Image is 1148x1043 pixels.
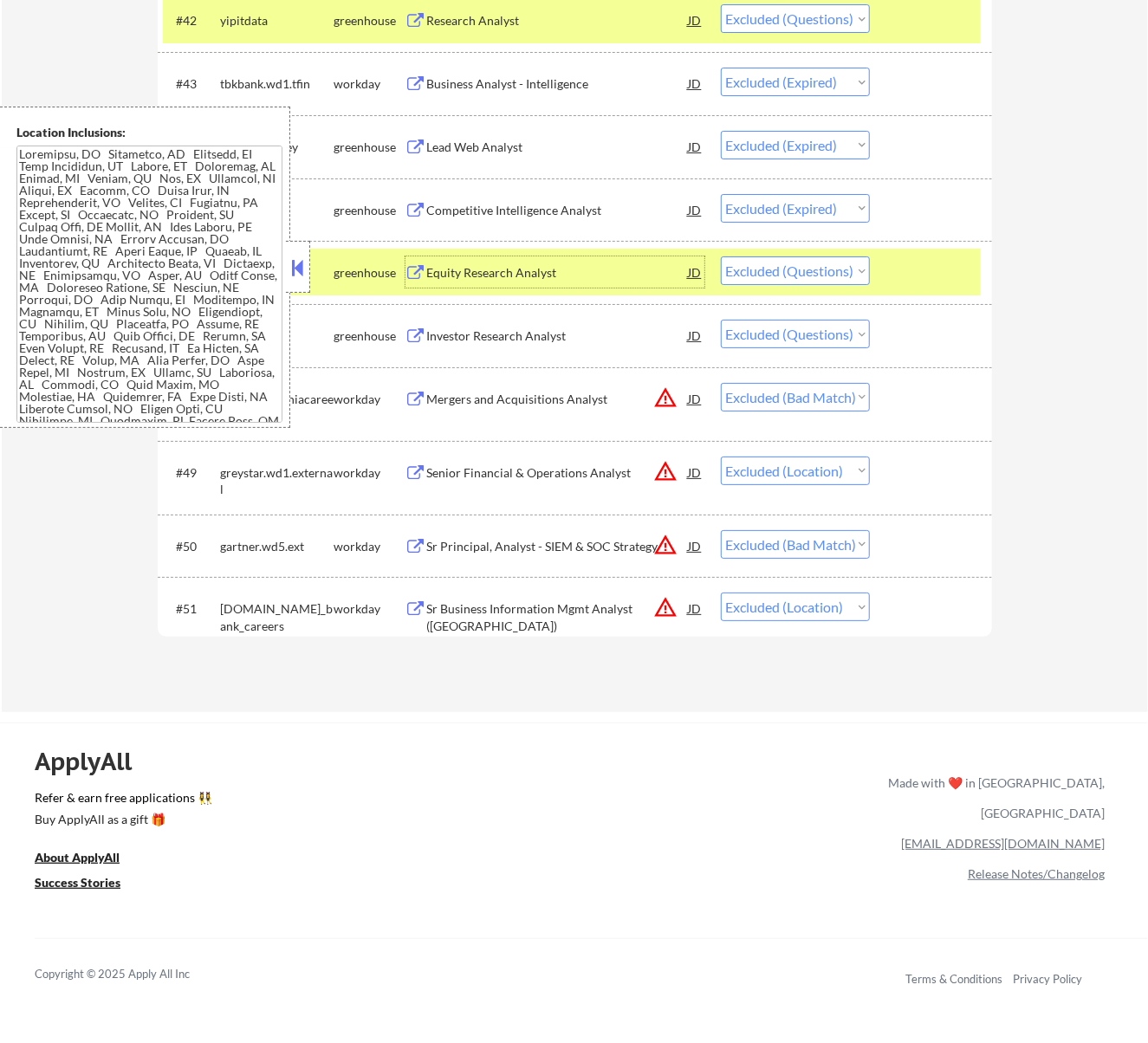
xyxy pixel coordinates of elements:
div: [DOMAIN_NAME]_bank_careers [221,600,334,634]
div: workday [334,391,405,408]
div: JD [687,320,704,351]
button: warning_amber [654,533,678,557]
a: [EMAIL_ADDRESS][DOMAIN_NAME] [901,836,1105,851]
a: Privacy Policy [1013,972,1082,986]
div: #50 [177,538,207,555]
u: About ApplyAll [35,850,120,865]
div: JD [687,256,704,288]
a: Refer & earn free applications 👯‍♀️ [35,792,526,810]
a: About ApplyAll [35,848,144,870]
div: gartner.wd5.ext [221,538,334,555]
div: JD [687,194,704,225]
div: JD [687,68,704,99]
div: greystar.wd1.external [221,464,334,498]
div: Made with ❤️ in [GEOGRAPHIC_DATA], [GEOGRAPHIC_DATA] [881,768,1105,828]
div: JD [687,457,704,488]
div: Sr Business Information Mgmt Analyst ([GEOGRAPHIC_DATA]) [427,600,689,634]
button: warning_amber [654,459,678,483]
div: #49 [177,464,207,482]
a: Success Stories [35,873,144,895]
a: Buy ApplyAll as a gift 🎁 [35,810,208,832]
div: Buy ApplyAll as a gift 🎁 [35,813,208,826]
div: Equity Research Analyst [427,264,689,282]
a: Terms & Conditions [905,972,1002,986]
div: #51 [177,600,207,618]
div: greenhouse [334,139,405,156]
div: #43 [177,75,207,93]
u: Success Stories [35,875,120,890]
div: tbkbank.wd1.tfin [221,75,334,93]
div: #42 [177,12,207,29]
button: warning_amber [654,385,678,410]
div: JD [687,593,704,624]
div: Research Analyst [427,12,689,29]
div: Copyright © 2025 Apply All Inc [35,966,234,983]
div: JD [687,131,704,162]
div: Lead Web Analyst [427,139,689,156]
a: Release Notes/Changelog [968,866,1105,881]
div: ApplyAll [35,747,152,776]
button: warning_amber [654,595,678,619]
div: Investor Research Analyst [427,327,689,345]
div: Competitive Intelligence Analyst [427,202,689,219]
div: Location Inclusions: [16,124,283,141]
div: Business Analyst - Intelligence [427,75,689,93]
div: Mergers and Acquisitions Analyst [427,391,689,408]
div: workday [334,600,405,618]
div: Senior Financial & Operations Analyst [427,464,689,482]
div: JD [687,4,704,36]
div: workday [334,464,405,482]
div: greenhouse [334,202,405,219]
div: JD [687,383,704,414]
div: greenhouse [334,264,405,282]
div: yipitdata [221,12,334,29]
div: workday [334,75,405,93]
div: JD [687,530,704,561]
div: Sr Principal, Analyst - SIEM & SOC Strategy [427,538,689,555]
div: greenhouse [334,12,405,29]
div: greenhouse [334,327,405,345]
div: workday [334,538,405,555]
